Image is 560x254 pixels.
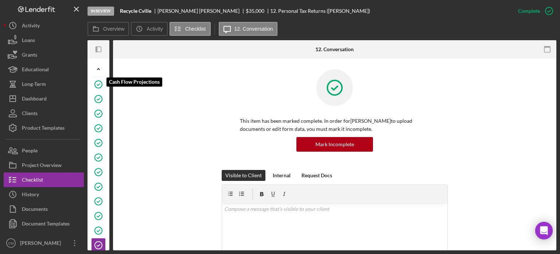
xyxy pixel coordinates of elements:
[225,170,262,181] div: Visible to Client
[22,18,40,35] div: Activity
[22,216,70,233] div: Document Templates
[157,8,246,14] div: [PERSON_NAME] [PERSON_NAME]
[4,91,84,106] button: Dashboard
[185,26,206,32] label: Checklist
[315,137,354,152] div: Mark Incomplete
[22,48,37,64] div: Grants
[234,26,273,32] label: 12. Conversation
[269,170,294,181] button: Internal
[22,62,49,79] div: Educational
[22,173,43,189] div: Checklist
[246,8,264,14] span: $35,000
[302,170,332,181] div: Request Docs
[4,18,84,33] button: Activity
[22,33,35,49] div: Loans
[270,8,370,14] div: 12. Personal Tax Returns ([PERSON_NAME])
[22,77,46,93] div: Long-Term
[4,62,84,77] button: Educational
[4,173,84,187] button: Checklist
[219,22,278,36] button: 12. Conversation
[22,187,39,204] div: History
[518,4,540,18] div: Complete
[296,137,373,152] button: Mark Incomplete
[22,158,62,174] div: Project Overview
[4,121,84,135] button: Product Templates
[4,33,84,48] button: Loans
[22,91,47,108] div: Dashboard
[222,170,265,181] button: Visible to Client
[240,117,429,133] p: This item has been marked complete. In order for [PERSON_NAME] to upload documents or edit form d...
[4,187,84,202] button: History
[22,121,65,137] div: Product Templates
[4,236,84,250] button: CM[PERSON_NAME]
[4,106,84,121] button: Clients
[315,46,354,52] div: 12. Conversation
[4,77,84,91] button: Long-Term
[103,26,124,32] label: Overview
[22,106,38,122] div: Clients
[22,143,38,160] div: People
[535,222,553,239] div: Open Intercom Messenger
[273,170,291,181] div: Internal
[4,48,84,62] button: Grants
[4,158,84,173] button: Project Overview
[298,170,336,181] button: Request Docs
[131,22,167,36] button: Activity
[87,22,129,36] button: Overview
[511,4,556,18] button: Complete
[18,236,66,252] div: [PERSON_NAME]
[87,7,114,16] div: In Review
[4,202,84,216] button: Documents
[4,143,84,158] button: People
[120,8,151,14] b: Recycle Cville
[147,26,163,32] label: Activity
[170,22,211,36] button: Checklist
[8,241,14,245] text: CM
[4,216,84,231] button: Document Templates
[22,202,48,218] div: Documents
